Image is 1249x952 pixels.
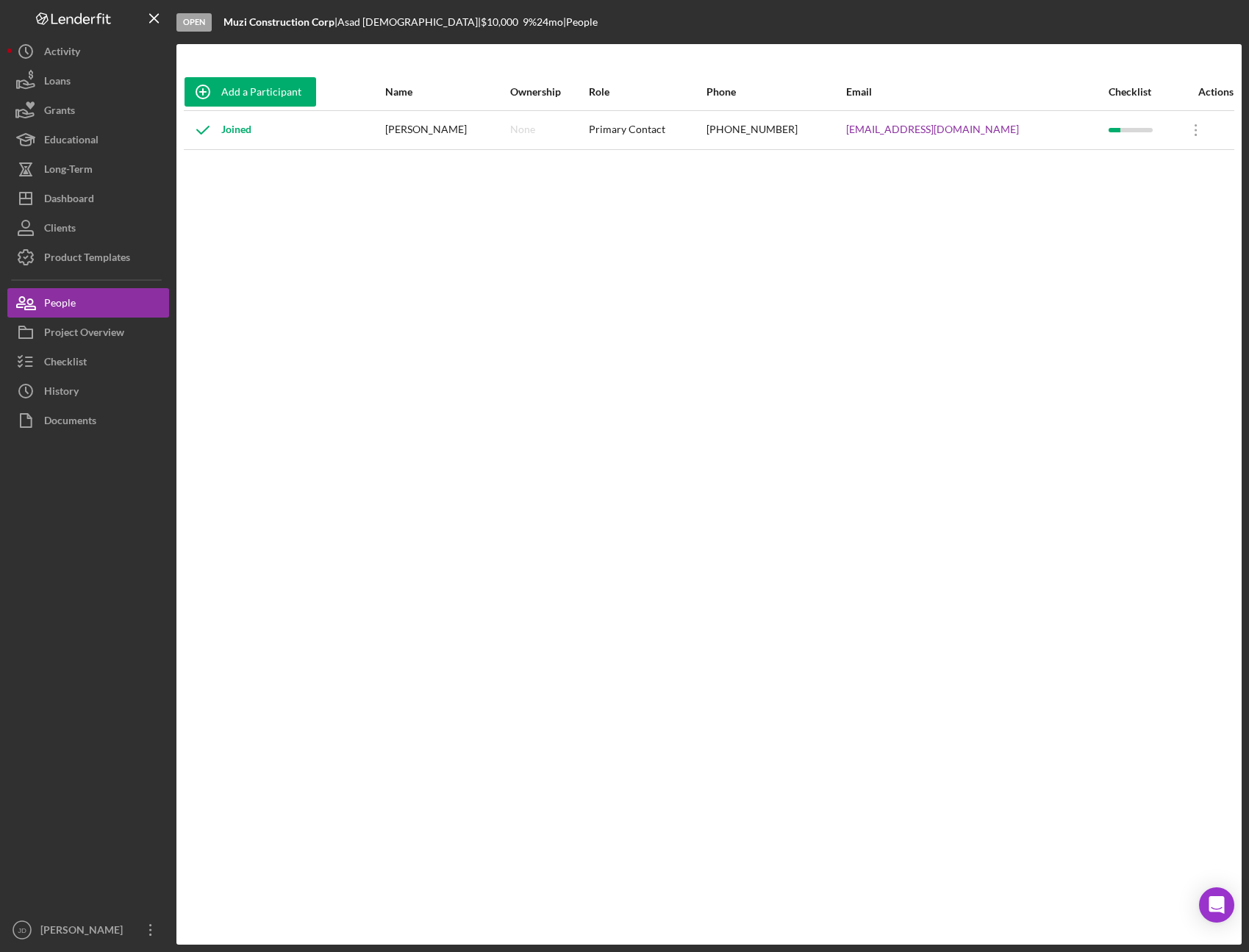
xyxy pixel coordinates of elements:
div: Joined [185,112,251,148]
button: History [7,376,169,406]
button: JD[PERSON_NAME] [7,915,169,945]
div: Actions [1178,86,1234,98]
button: Clients [7,213,169,243]
div: 9 % [523,16,537,28]
div: [PERSON_NAME] [385,112,509,148]
button: Project Overview [7,318,169,347]
div: Loans [44,66,71,99]
div: Checklist [44,347,87,380]
div: History [44,376,79,409]
button: Product Templates [7,243,169,272]
button: Documents [7,406,169,435]
button: Educational [7,125,169,154]
text: JD [18,926,26,934]
div: Educational [44,125,99,158]
div: | People [563,16,598,28]
div: [PERSON_NAME] [37,915,132,948]
div: Ownership [510,86,587,98]
div: Dashboard [44,184,94,217]
div: Add a Participant [221,77,301,107]
div: Project Overview [44,318,124,351]
div: Activity [44,37,80,70]
div: Role [589,86,705,98]
div: Documents [44,406,96,439]
button: Dashboard [7,184,169,213]
button: Add a Participant [185,77,316,107]
button: Grants [7,96,169,125]
button: Long-Term [7,154,169,184]
button: Activity [7,37,169,66]
b: Muzi Construction Corp [223,15,334,28]
div: None [510,124,535,135]
a: [EMAIL_ADDRESS][DOMAIN_NAME] [846,124,1019,135]
div: People [44,288,76,321]
div: | [223,16,337,28]
button: Loans [7,66,169,96]
div: Clients [44,213,76,246]
div: Product Templates [44,243,130,276]
div: [PHONE_NUMBER] [706,112,845,148]
div: Asad [DEMOGRAPHIC_DATA] | [337,16,481,28]
div: Email [846,86,1107,98]
div: Long-Term [44,154,93,187]
div: Grants [44,96,75,129]
div: Checklist [1109,86,1175,98]
div: Open Intercom Messenger [1199,887,1234,923]
div: Primary Contact [589,112,705,148]
div: Open [176,13,212,32]
div: Name [385,86,509,98]
span: $10,000 [481,15,518,28]
div: 24 mo [537,16,563,28]
button: Checklist [7,347,169,376]
div: Phone [706,86,845,98]
button: People [7,288,169,318]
